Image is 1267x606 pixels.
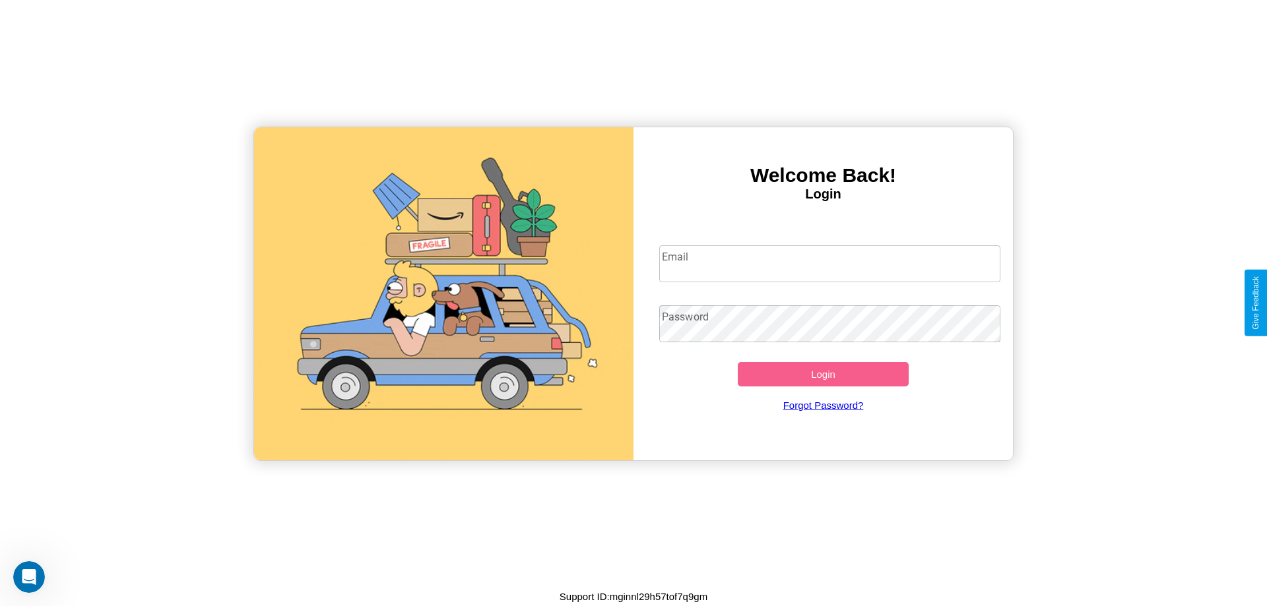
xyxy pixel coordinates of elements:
a: Forgot Password? [653,386,994,424]
h3: Welcome Back! [633,164,1013,187]
img: gif [254,127,633,460]
h4: Login [633,187,1013,202]
div: Give Feedback [1251,276,1260,330]
button: Login [738,362,909,386]
iframe: Intercom live chat [13,561,45,593]
p: Support ID: mginnl29h57tof7q9gm [560,588,707,605]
